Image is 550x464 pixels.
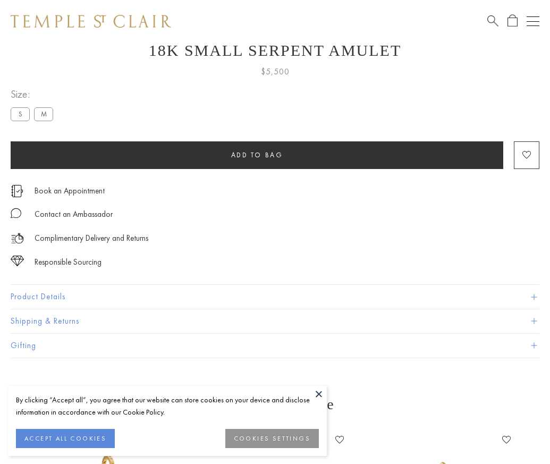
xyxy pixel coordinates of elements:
a: Search [487,14,498,28]
span: Size: [11,86,57,103]
span: Add to bag [231,150,283,159]
img: icon_sourcing.svg [11,256,24,266]
a: Open Shopping Bag [507,14,518,28]
div: By clicking “Accept all”, you agree that our website can store cookies on your device and disclos... [16,394,319,418]
div: Contact an Ambassador [35,208,113,221]
label: S [11,107,30,121]
button: COOKIES SETTINGS [225,429,319,448]
button: Add to bag [11,141,503,169]
img: MessageIcon-01_2.svg [11,208,21,218]
button: ACCEPT ALL COOKIES [16,429,115,448]
label: M [34,107,53,121]
img: Temple St. Clair [11,15,171,28]
h1: 18K Small Serpent Amulet [11,41,539,60]
p: Complimentary Delivery and Returns [35,232,148,245]
img: icon_delivery.svg [11,232,24,245]
button: Gifting [11,334,539,358]
img: icon_appointment.svg [11,185,23,197]
a: Book an Appointment [35,185,105,197]
span: $5,500 [261,65,290,79]
button: Open navigation [527,15,539,28]
div: Responsible Sourcing [35,256,101,269]
button: Product Details [11,285,539,309]
button: Shipping & Returns [11,309,539,333]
